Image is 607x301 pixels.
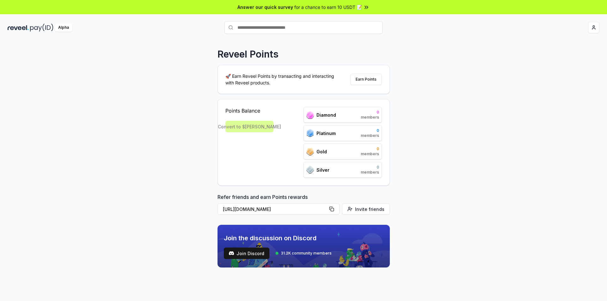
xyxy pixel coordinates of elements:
a: testJoin Discord [224,248,269,259]
span: Join Discord [236,250,264,257]
p: 🚀 Earn Reveel Points by transacting and interacting with Reveel products. [225,73,339,86]
div: Alpha [55,24,72,32]
span: members [361,151,379,157]
span: Silver [316,167,329,173]
button: [URL][DOMAIN_NAME] [218,203,340,215]
img: reveel_dark [8,24,29,32]
img: discord_banner [218,225,390,267]
span: Diamond [316,112,336,118]
span: 0 [361,110,379,115]
button: Invite friends [342,203,390,215]
span: Platinum [316,130,336,137]
p: Reveel Points [218,48,279,60]
span: members [361,115,379,120]
button: Join Discord [224,248,269,259]
div: Refer friends and earn Points rewards [218,193,390,217]
button: Earn Points [350,74,382,85]
span: members [361,133,379,138]
span: 0 [361,165,379,170]
img: ranks_icon [306,129,314,137]
span: members [361,170,379,175]
img: ranks_icon [306,148,314,156]
span: 0 [361,128,379,133]
span: Gold [316,148,327,155]
img: test [229,251,234,256]
span: Points Balance [225,107,273,114]
span: for a chance to earn 10 USDT 📝 [294,4,362,10]
img: pay_id [30,24,53,32]
img: ranks_icon [306,111,314,119]
img: ranks_icon [306,166,314,174]
span: 0 [361,146,379,151]
span: Join the discussion on Discord [224,234,332,243]
span: Invite friends [355,206,384,212]
span: Answer our quick survey [237,4,293,10]
span: 31.2K community members [281,251,332,256]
